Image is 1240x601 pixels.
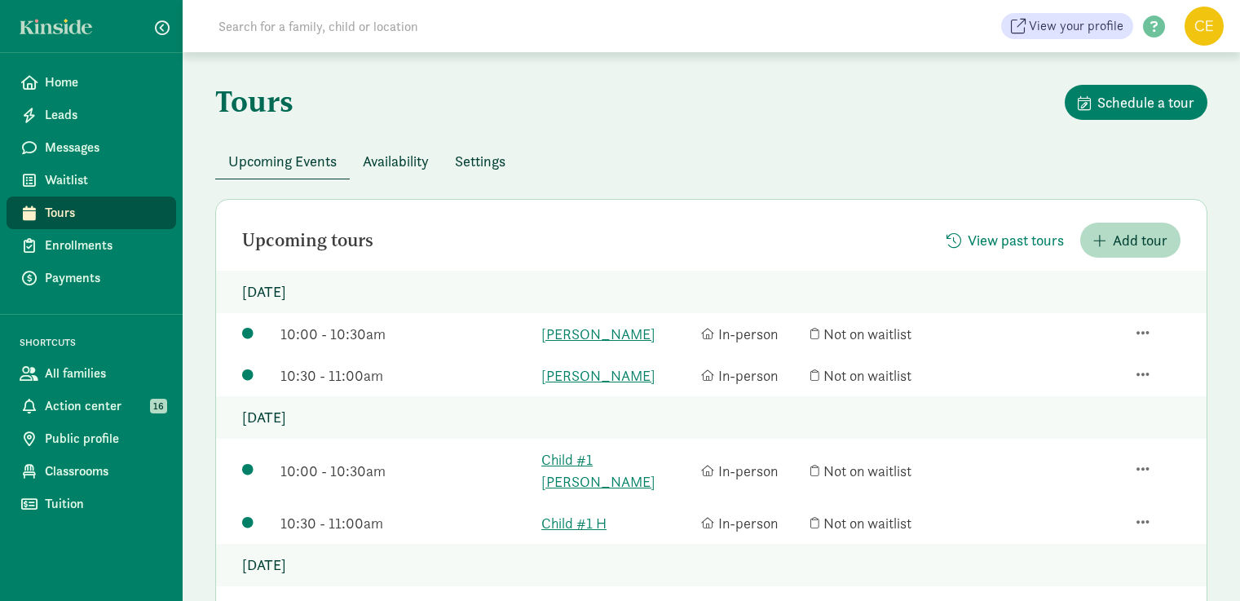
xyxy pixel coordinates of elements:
[968,229,1064,251] span: View past tours
[150,399,167,413] span: 16
[810,512,962,534] div: Not on waitlist
[1097,91,1194,113] span: Schedule a tour
[701,460,802,482] div: In-person
[1158,523,1240,601] iframe: Chat Widget
[701,365,802,387] div: In-person
[280,512,533,534] div: 10:30 - 11:00am
[280,365,533,387] div: 10:30 - 11:00am
[933,223,1077,258] button: View past tours
[45,494,163,514] span: Tuition
[541,323,693,345] a: [PERSON_NAME]
[45,396,163,416] span: Action center
[7,131,176,164] a: Messages
[280,323,533,345] div: 10:00 - 10:30am
[45,105,163,125] span: Leads
[1113,229,1167,251] span: Add tour
[7,455,176,488] a: Classrooms
[280,460,533,482] div: 10:00 - 10:30am
[363,150,429,172] span: Availability
[215,144,350,179] button: Upcoming Events
[541,365,693,387] a: [PERSON_NAME]
[1080,223,1180,258] button: Add tour
[216,544,1207,586] p: [DATE]
[209,10,666,42] input: Search for a family, child or location
[45,73,163,92] span: Home
[701,323,802,345] div: In-person
[7,488,176,520] a: Tuition
[7,262,176,294] a: Payments
[7,66,176,99] a: Home
[810,323,962,345] div: Not on waitlist
[541,512,693,534] a: Child #1 H
[45,364,163,383] span: All families
[7,229,176,262] a: Enrollments
[1001,13,1133,39] a: View your profile
[7,390,176,422] a: Action center 16
[7,422,176,455] a: Public profile
[442,144,519,179] button: Settings
[45,462,163,481] span: Classrooms
[45,138,163,157] span: Messages
[810,365,962,387] div: Not on waitlist
[701,512,802,534] div: In-person
[45,429,163,449] span: Public profile
[45,268,163,288] span: Payments
[455,150,505,172] span: Settings
[45,170,163,190] span: Waitlist
[7,99,176,131] a: Leads
[1065,85,1207,120] button: Schedule a tour
[7,357,176,390] a: All families
[45,236,163,255] span: Enrollments
[242,231,373,250] h2: Upcoming tours
[810,460,962,482] div: Not on waitlist
[228,150,337,172] span: Upcoming Events
[350,144,442,179] button: Availability
[7,164,176,197] a: Waitlist
[216,271,1207,313] p: [DATE]
[216,396,1207,439] p: [DATE]
[7,197,176,229] a: Tours
[215,85,293,117] h1: Tours
[45,203,163,223] span: Tours
[1029,16,1123,36] span: View your profile
[541,449,693,493] a: Child #1 [PERSON_NAME]
[933,232,1077,250] a: View past tours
